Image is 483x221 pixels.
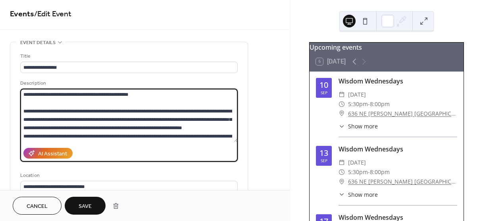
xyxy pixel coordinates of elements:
[34,6,71,22] span: / Edit Event
[20,79,236,87] div: Description
[339,99,345,109] div: ​
[348,109,457,118] a: 636 NE [PERSON_NAME] [GEOGRAPHIC_DATA] [US_STATE]
[65,197,106,215] button: Save
[319,149,328,157] div: 13
[348,90,366,99] span: [DATE]
[339,109,345,118] div: ​
[348,190,378,199] span: Show more
[339,190,378,199] button: ​Show more
[370,99,390,109] span: 8:00pm
[348,167,368,177] span: 5:30pm
[319,81,328,89] div: 10
[38,150,67,158] div: AI Assistant
[348,158,366,167] span: [DATE]
[339,190,345,199] div: ​
[368,167,370,177] span: -
[368,99,370,109] span: -
[339,158,345,167] div: ​
[339,122,378,130] button: ​Show more
[339,167,345,177] div: ​
[79,202,92,211] span: Save
[339,90,345,99] div: ​
[348,177,457,186] a: 636 NE [PERSON_NAME] [GEOGRAPHIC_DATA] [US_STATE]
[10,6,34,22] a: Events
[20,39,56,47] span: Event details
[27,202,48,211] span: Cancel
[348,122,378,130] span: Show more
[348,99,368,109] span: 5:30pm
[339,177,345,186] div: ​
[339,144,457,154] div: Wisdom Wednesdays
[20,52,236,60] div: Title
[370,167,390,177] span: 8:00pm
[321,159,327,163] div: Sep
[339,122,345,130] div: ​
[13,197,62,215] button: Cancel
[339,76,457,86] div: Wisdom Wednesdays
[20,171,236,180] div: Location
[310,43,464,52] div: Upcoming events
[23,148,73,159] button: AI Assistant
[321,91,327,95] div: Sep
